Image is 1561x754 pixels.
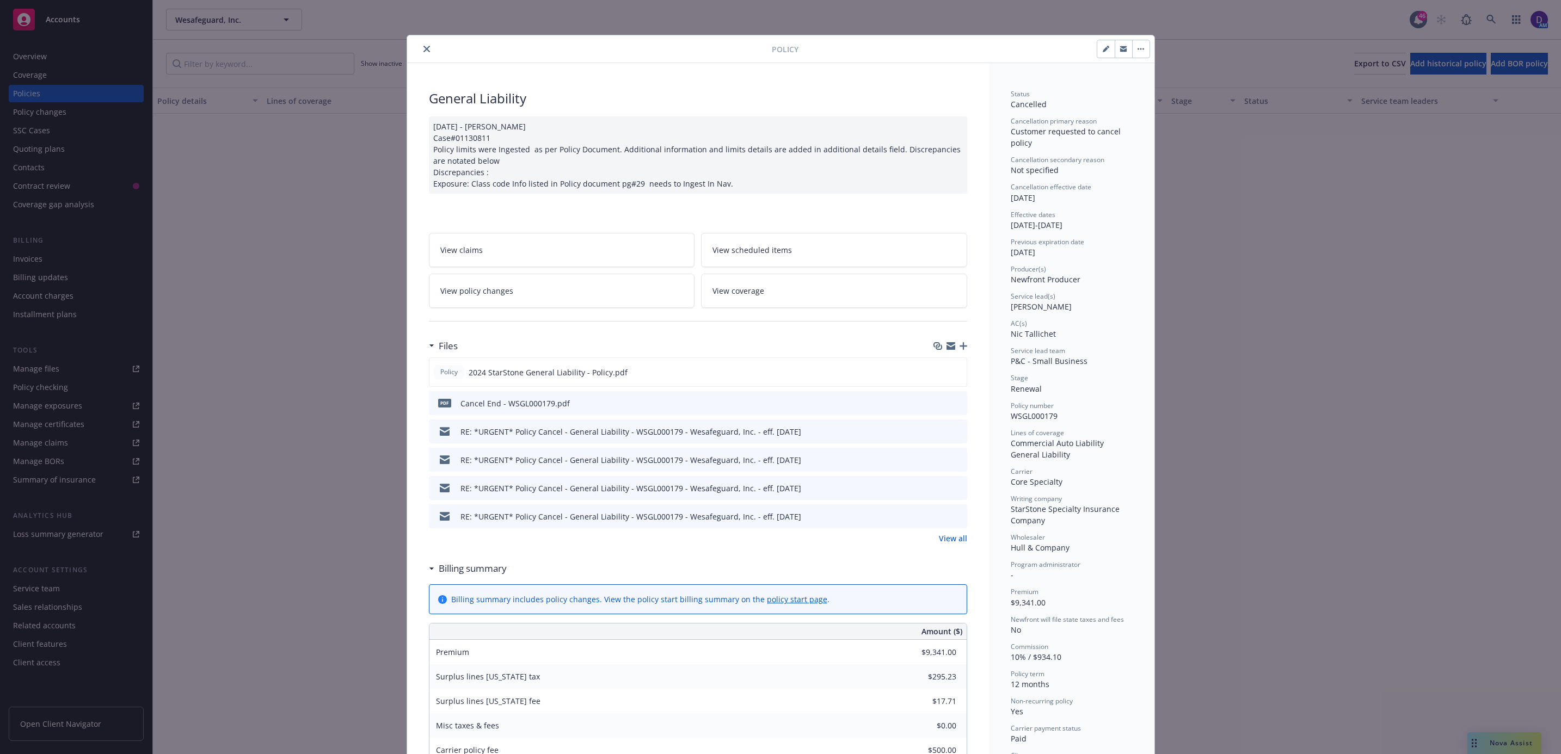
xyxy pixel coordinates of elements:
span: Effective dates [1011,210,1055,219]
span: Cancellation secondary reason [1011,155,1104,164]
a: View scheduled items [701,233,967,267]
span: Previous expiration date [1011,237,1084,246]
span: Hull & Company [1011,542,1070,553]
span: View scheduled items [712,244,792,256]
button: download file [936,398,944,409]
span: Lines of coverage [1011,428,1064,437]
button: preview file [953,483,963,494]
span: Premium [1011,587,1038,596]
span: 12 months [1011,679,1049,689]
span: Paid [1011,733,1027,744]
a: View claims [429,233,695,267]
div: RE: *URGENT* Policy Cancel - General Liability - WSGL000179 - Wesafeguard, Inc. - eff. [DATE] [460,511,801,522]
span: No [1011,625,1021,635]
span: View coverage [712,285,764,296]
span: Service lead team [1011,346,1065,355]
div: General Liability [1011,449,1133,460]
span: Not specified [1011,165,1059,175]
a: View policy changes [429,274,695,308]
button: download file [936,511,944,522]
button: preview file [953,426,963,437]
div: [DATE] - [PERSON_NAME] Case#01130811 Policy limits were Ingested as per Policy Document. Addition... [429,116,967,194]
span: Cancellation primary reason [1011,116,1097,126]
a: View all [939,533,967,544]
span: Carrier payment status [1011,724,1081,733]
div: Billing summary [429,561,507,576]
span: Misc taxes & fees [436,720,499,731]
span: Service lead(s) [1011,292,1055,301]
button: download file [936,454,944,466]
span: Surplus lines [US_STATE] fee [436,696,540,706]
span: Amount ($) [921,626,962,637]
span: View claims [440,244,483,256]
div: Files [429,339,458,353]
h3: Billing summary [439,561,507,576]
span: AC(s) [1011,319,1027,328]
span: [PERSON_NAME] [1011,301,1072,312]
span: $9,341.00 [1011,597,1046,608]
span: StarStone Specialty Insurance Company [1011,504,1122,526]
span: Producer(s) [1011,264,1046,274]
span: 2024 StarStone General Liability - Policy.pdf [469,367,628,378]
button: preview file [952,367,962,378]
span: Commission [1011,642,1048,651]
button: preview file [953,511,963,522]
span: Cancellation effective date [1011,182,1091,191]
div: Commercial Auto Liability [1011,437,1133,449]
button: preview file [953,398,963,409]
span: Stage [1011,373,1028,382]
span: Core Specialty [1011,477,1062,487]
span: Policy [772,44,798,55]
span: Yes [1011,706,1023,716]
a: policy start page [767,594,827,604]
button: preview file [953,454,963,466]
span: pdf [438,399,451,407]
div: Cancel End - WSGL000179.pdf [460,398,570,409]
input: 0.00 [892,693,963,709]
span: Policy term [1011,669,1044,678]
span: Newfront Producer [1011,274,1080,285]
div: RE: *URGENT* Policy Cancel - General Liability - WSGL000179 - Wesafeguard, Inc. - eff. [DATE] [460,483,801,494]
span: Writing company [1011,494,1062,503]
button: download file [935,367,944,378]
span: Cancelled [1011,99,1047,109]
button: download file [936,426,944,437]
span: Policy [438,367,460,377]
button: close [420,42,433,55]
input: 0.00 [892,644,963,660]
div: Billing summary includes policy changes. View the policy start billing summary on the . [451,594,829,605]
a: View coverage [701,274,967,308]
h3: Files [439,339,458,353]
div: RE: *URGENT* Policy Cancel - General Liability - WSGL000179 - Wesafeguard, Inc. - eff. [DATE] [460,426,801,437]
span: Program administrator [1011,560,1080,569]
span: Newfront will file state taxes and fees [1011,615,1124,624]
span: Status [1011,89,1030,98]
div: [DATE] - [DATE] [1011,210,1133,231]
span: Carrier [1011,467,1033,476]
span: Surplus lines [US_STATE] tax [436,671,540,682]
div: General Liability [429,89,967,108]
span: 10% / $934.10 [1011,652,1061,662]
span: Nic Tallichet [1011,329,1056,339]
div: RE: *URGENT* Policy Cancel - General Liability - WSGL000179 - Wesafeguard, Inc. - eff. [DATE] [460,454,801,466]
span: View policy changes [440,285,513,296]
span: WSGL000179 [1011,411,1058,421]
button: download file [936,483,944,494]
span: Policy number [1011,401,1054,410]
span: - [1011,570,1013,580]
span: [DATE] [1011,247,1035,257]
input: 0.00 [892,718,963,734]
span: P&C - Small Business [1011,356,1087,366]
span: [DATE] [1011,193,1035,203]
input: 0.00 [892,669,963,685]
span: Customer requested to cancel policy [1011,126,1123,148]
span: Wholesaler [1011,533,1045,542]
span: Non-recurring policy [1011,696,1073,706]
span: Renewal [1011,384,1042,394]
span: Premium [436,647,469,657]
